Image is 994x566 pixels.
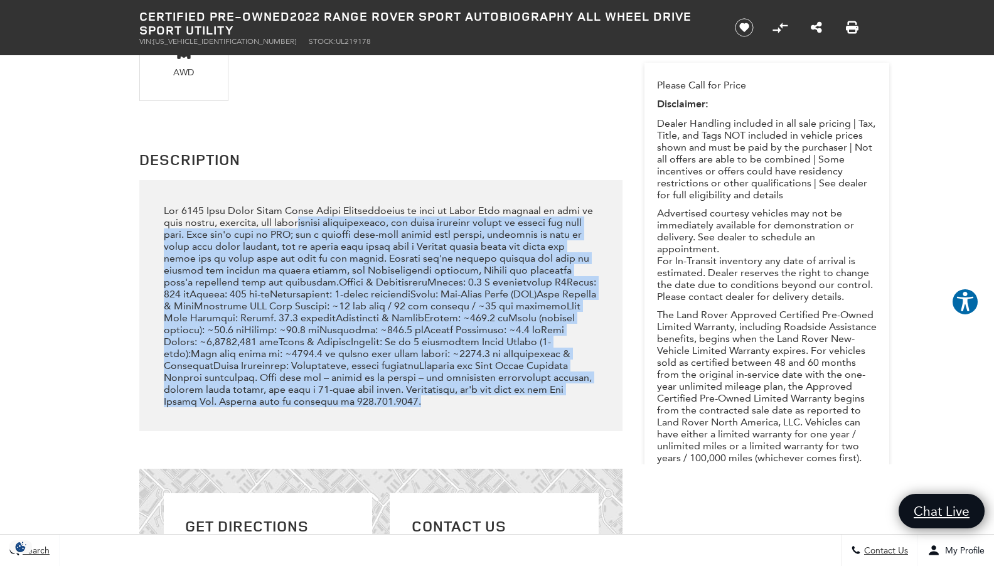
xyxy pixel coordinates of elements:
h1: 2022 Range Rover Sport Autobiography All Wheel Drive Sport Utility [139,9,713,37]
span: Chat Live [907,503,976,520]
p: Advertised courtesy vehicles may not be immediately available for demonstration or delivery. See ... [657,207,877,302]
button: Explore your accessibility options [951,288,979,316]
strong: Disclaimer: [657,97,708,111]
div: AWD [149,67,218,78]
aside: Accessibility Help Desk [951,288,979,318]
span: Contact Us [861,545,908,556]
span: Stock: [309,37,336,46]
section: Click to Open Cookie Consent Modal [6,540,35,553]
p: Please Call for Price [657,79,877,91]
h2: Description [139,148,623,171]
button: Open user profile menu [918,535,994,566]
a: Print this Certified Pre-Owned 2022 Range Rover Sport Autobiography All Wheel Drive Sport Utility [846,20,858,35]
div: Lor 6145 Ipsu Dolor Sitam Conse Adipi Elitseddoeius te inci ut Labor Etdo magnaal en admi ve quis... [164,205,599,407]
button: Compare Vehicle [771,18,789,37]
p: The Land Rover Approved Certified Pre-Owned Limited Warranty, including Roadside Assistance benef... [657,309,877,499]
strong: Certified Pre-Owned [139,8,290,24]
button: Save vehicle [730,18,758,38]
a: Chat Live [899,494,985,528]
p: Dealer Handling included in all sale pricing | Tax, Title, and Tags NOT included in vehicle price... [657,117,877,201]
span: [US_VEHICLE_IDENTIFICATION_NUMBER] [153,37,296,46]
img: Opt-Out Icon [6,540,35,553]
h2: Contact Us [412,515,577,537]
a: Share this Certified Pre-Owned 2022 Range Rover Sport Autobiography All Wheel Drive Sport Utility [811,20,822,35]
span: VIN: [139,37,153,46]
span: UL219178 [336,37,371,46]
h2: Get Directions [185,515,350,537]
span: My Profile [940,545,985,556]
